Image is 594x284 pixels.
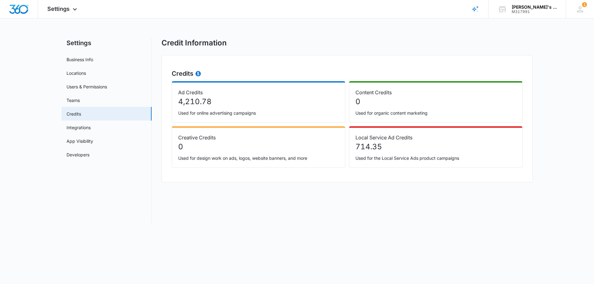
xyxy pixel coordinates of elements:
[355,155,516,161] p: Used for the Local Service Ads product campaigns
[512,10,557,14] div: account id
[178,110,339,116] p: Used for online advertising campaigns
[355,89,516,96] p: Content Credits
[582,2,587,7] div: notifications count
[172,69,523,78] h2: Credits
[355,141,516,152] p: 714.35
[67,83,107,90] a: Users & Permissions
[67,151,89,158] a: Developers
[67,138,93,144] a: App Visibility
[178,141,339,152] p: 0
[67,124,91,131] a: Integrations
[47,6,70,12] span: Settings
[67,56,93,63] a: Business Info
[355,110,516,116] p: Used for organic content marketing
[67,97,80,104] a: Teams
[582,2,587,7] span: 1
[355,96,516,107] p: 0
[62,38,152,48] h2: Settings
[67,70,86,76] a: Locations
[512,5,557,10] div: account name
[178,89,339,96] p: Ad Credits
[178,96,339,107] p: 4,210.78
[67,111,81,117] a: Credits
[178,134,339,141] p: Creative Credits
[161,38,227,48] h1: Credit Information
[178,155,339,161] p: Used for design work on ads, logos, website banners, and more
[355,134,516,141] p: Local Service Ad Credits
